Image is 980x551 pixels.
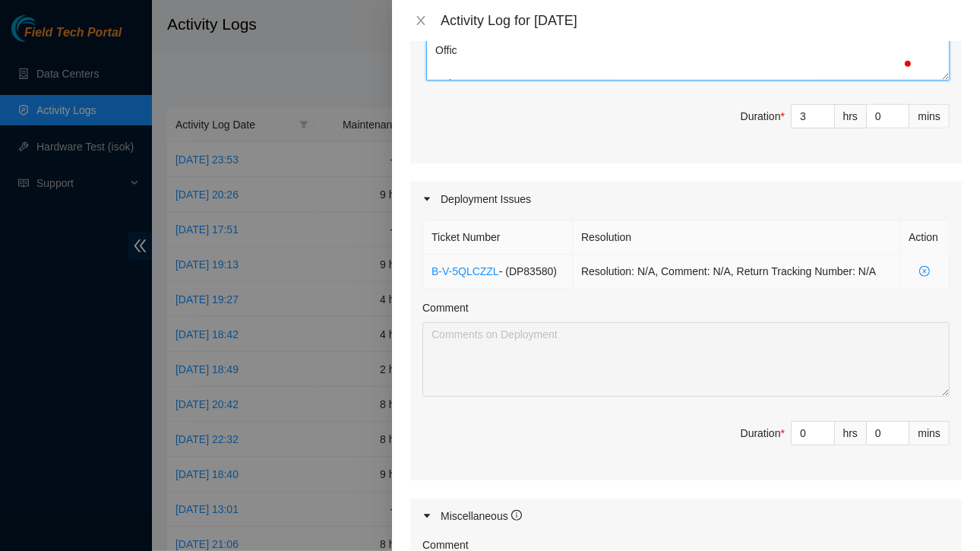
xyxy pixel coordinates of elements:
[422,195,432,204] span: caret-right
[422,299,469,316] label: Comment
[410,14,432,28] button: Close
[426,6,950,81] textarea: To enrich screen reader interactions, please activate Accessibility in Grammarly extension settings
[741,425,785,442] div: Duration
[432,265,499,277] a: B-V-5QLCZZL
[573,255,900,289] td: Resolution: N/A, Comment: N/A, Return Tracking Number: N/A
[423,220,573,255] th: Ticket Number
[741,108,785,125] div: Duration
[441,12,962,29] div: Activity Log for [DATE]
[499,265,557,277] span: - ( DP83580 )
[909,266,940,277] span: close-circle
[900,220,950,255] th: Action
[909,104,950,128] div: mins
[835,421,867,445] div: hrs
[422,511,432,521] span: caret-right
[422,322,950,397] textarea: Comment
[410,499,962,534] div: Miscellaneous info-circle
[441,508,522,524] div: Miscellaneous
[835,104,867,128] div: hrs
[909,421,950,445] div: mins
[573,220,900,255] th: Resolution
[410,182,962,217] div: Deployment Issues
[415,14,427,27] span: close
[511,510,522,521] span: info-circle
